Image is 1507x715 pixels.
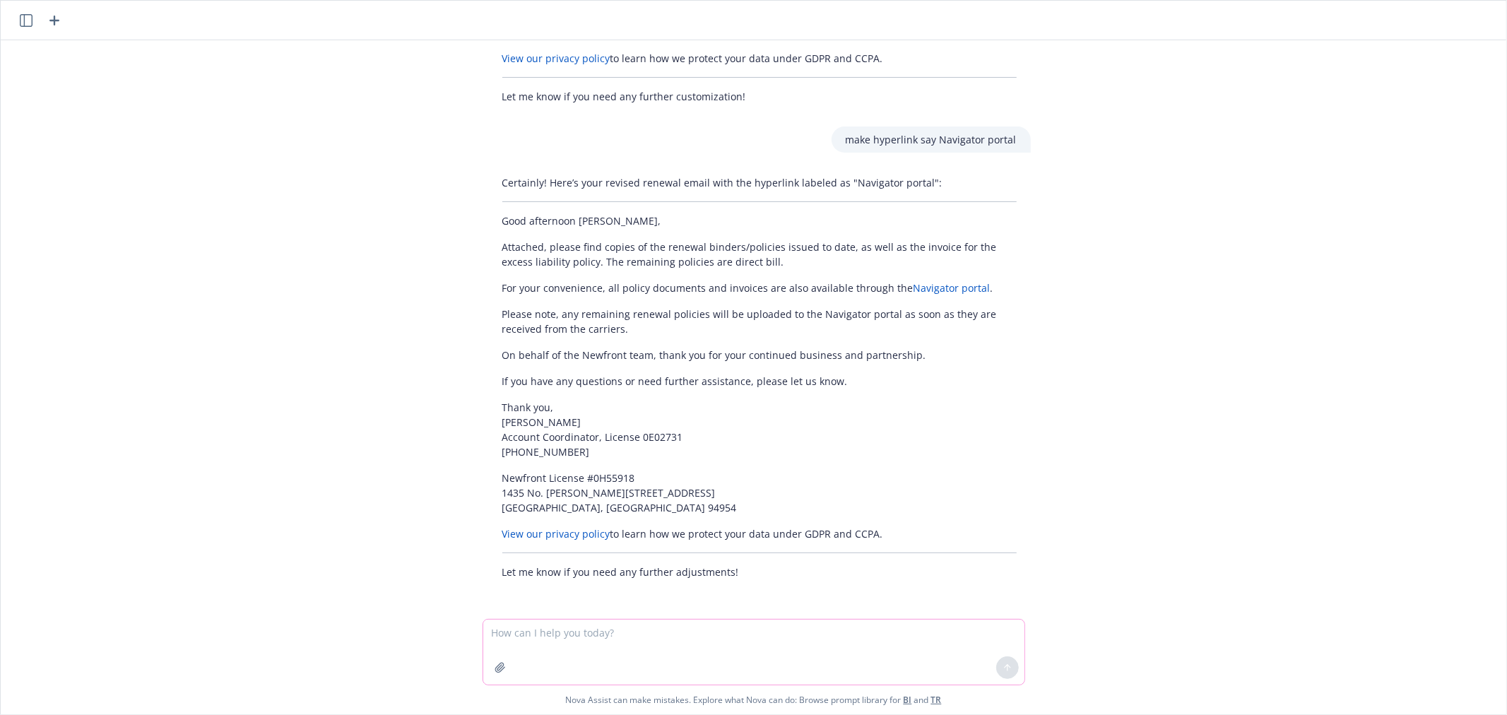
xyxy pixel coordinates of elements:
p: Let me know if you need any further adjustments! [502,565,1017,579]
p: For your convenience, all policy documents and invoices are also available through the . [502,280,1017,295]
a: View our privacy policy [502,52,610,65]
p: Let me know if you need any further customization! [502,89,1017,104]
p: Please note, any remaining renewal policies will be uploaded to the Navigator portal as soon as t... [502,307,1017,336]
p: Certainly! Here’s your revised renewal email with the hyperlink labeled as "Navigator portal": [502,175,1017,190]
p: Good afternoon [PERSON_NAME], [502,213,1017,228]
a: BI [904,694,912,706]
p: Thank you, [PERSON_NAME] Account Coordinator, License 0E02731 [PHONE_NUMBER] [502,400,1017,459]
a: TR [931,694,942,706]
p: make hyperlink say Navigator portal [846,132,1017,147]
p: On behalf of the Newfront team, thank you for your continued business and partnership. [502,348,1017,362]
p: Attached, please find copies of the renewal binders/policies issued to date, as well as the invoi... [502,240,1017,269]
p: to learn how we protect your data under GDPR and CCPA. [502,526,1017,541]
p: Newfront License #0H55918 1435 No. [PERSON_NAME][STREET_ADDRESS] [GEOGRAPHIC_DATA], [GEOGRAPHIC_D... [502,471,1017,515]
a: Navigator portal [914,281,991,295]
p: to learn how we protect your data under GDPR and CCPA. [502,51,1017,66]
a: View our privacy policy [502,527,610,540]
p: If you have any questions or need further assistance, please let us know. [502,374,1017,389]
span: Nova Assist can make mistakes. Explore what Nova can do: Browse prompt library for and [566,685,942,714]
